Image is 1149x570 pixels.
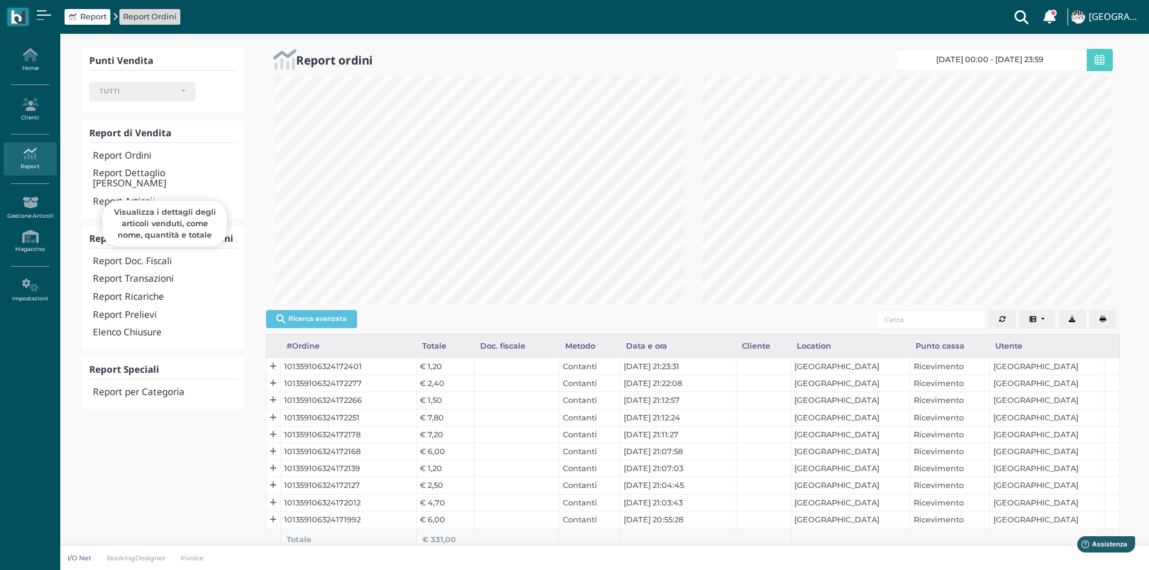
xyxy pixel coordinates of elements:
td: [GEOGRAPHIC_DATA] [990,375,1104,392]
td: [DATE] 21:22:08 [620,375,736,392]
td: Ricevimento [910,392,990,409]
div: Data e ora [620,335,736,358]
td: Contanti [559,409,620,426]
td: 101359106324172401 [280,358,416,375]
td: Ricevimento [910,494,990,511]
td: Contanti [559,511,620,528]
td: € 4,70 [416,494,474,511]
div: Visualizza i dettagli degli articoli venduti, come nome, quantità e totale [102,200,227,246]
img: ... [1071,10,1084,24]
td: [DATE] 21:12:57 [620,392,736,409]
button: Aggiorna [989,310,1016,329]
h4: Report Doc. Fiscali [93,256,236,267]
h4: Report per Categoria [93,387,236,397]
td: [GEOGRAPHIC_DATA] [990,358,1104,375]
td: [DATE] 21:04:45 [620,477,736,494]
td: [GEOGRAPHIC_DATA] [791,443,910,460]
td: € 1,50 [416,392,474,409]
h4: Report Articoli [93,197,236,207]
td: [GEOGRAPHIC_DATA] [791,426,910,443]
td: 101359106324172266 [280,392,416,409]
h4: Report Ordini [93,151,236,161]
td: [DATE] 21:23:31 [620,358,736,375]
a: ... [GEOGRAPHIC_DATA] [1069,2,1142,31]
div: Doc. fiscale [474,335,559,358]
div: Totale [286,534,410,545]
div: Punto cassa [910,335,990,358]
td: € 6,00 [416,443,474,460]
td: Ricevimento [910,477,990,494]
td: [DATE] 21:03:43 [620,494,736,511]
td: 101359106324172277 [280,375,416,392]
td: € 6,00 [416,511,474,528]
a: Home [4,43,56,77]
button: Export [1059,310,1086,329]
h4: Elenco Chiusure [93,328,236,338]
td: [GEOGRAPHIC_DATA] [990,460,1104,477]
h4: Report Transazioni [93,274,236,284]
td: [GEOGRAPHIC_DATA] [990,409,1104,426]
td: Ricevimento [910,375,990,392]
td: Ricevimento [910,511,990,528]
td: € 2,40 [416,375,474,392]
td: Contanti [559,460,620,477]
div: Totale [416,335,474,358]
p: I/O Net [68,553,92,563]
td: Contanti [559,392,620,409]
td: [GEOGRAPHIC_DATA] [791,460,910,477]
td: Contanti [559,494,620,511]
a: Gestione Articoli [4,191,56,224]
td: [GEOGRAPHIC_DATA] [990,426,1104,443]
td: 101359106324171992 [280,511,416,528]
div: Cliente [736,335,791,358]
input: Cerca [876,310,986,329]
div: Utente [990,335,1104,358]
td: € 7,80 [416,409,474,426]
td: [GEOGRAPHIC_DATA] [791,477,910,494]
td: Ricevimento [910,409,990,426]
td: [GEOGRAPHIC_DATA] [990,392,1104,409]
button: TUTTI [89,82,195,101]
td: [GEOGRAPHIC_DATA] [791,511,910,528]
td: Contanti [559,358,620,375]
a: Report [4,142,56,176]
td: [DATE] 21:11:27 [620,426,736,443]
b: Report Speciali [89,363,159,376]
td: [GEOGRAPHIC_DATA] [990,477,1104,494]
a: Report Ordini [123,11,177,22]
td: [GEOGRAPHIC_DATA] [791,375,910,392]
td: 101359106324172251 [280,409,416,426]
b: Punti Vendita [89,54,153,67]
td: [GEOGRAPHIC_DATA] [791,358,910,375]
td: Contanti [559,477,620,494]
td: Ricevimento [910,426,990,443]
td: 101359106324172178 [280,426,416,443]
td: Ricevimento [910,358,990,375]
td: [GEOGRAPHIC_DATA] [791,409,910,426]
b: Report di Vendita [89,127,171,139]
td: 101359106324172127 [280,477,416,494]
td: [DATE] 21:07:58 [620,443,736,460]
td: [DATE] 21:07:03 [620,460,736,477]
span: Assistenza [36,10,80,19]
h4: Report Dettaglio [PERSON_NAME] [93,168,236,189]
div: #Ordine [280,335,416,358]
td: [GEOGRAPHIC_DATA] [791,494,910,511]
button: Ricerca avanzata [266,310,357,328]
td: € 2,50 [416,477,474,494]
div: € 331,00 [422,534,468,545]
a: BookingDesigner [99,553,173,563]
td: € 1,20 [416,460,474,477]
button: Columns [1019,310,1056,329]
td: [GEOGRAPHIC_DATA] [990,443,1104,460]
td: € 7,20 [416,426,474,443]
a: Impostazioni [4,274,56,307]
td: Contanti [559,443,620,460]
td: [GEOGRAPHIC_DATA] [990,494,1104,511]
td: 101359106324172168 [280,443,416,460]
iframe: Help widget launcher [1063,533,1139,560]
td: Contanti [559,426,620,443]
a: Report [69,11,107,22]
td: [DATE] 21:12:24 [620,409,736,426]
